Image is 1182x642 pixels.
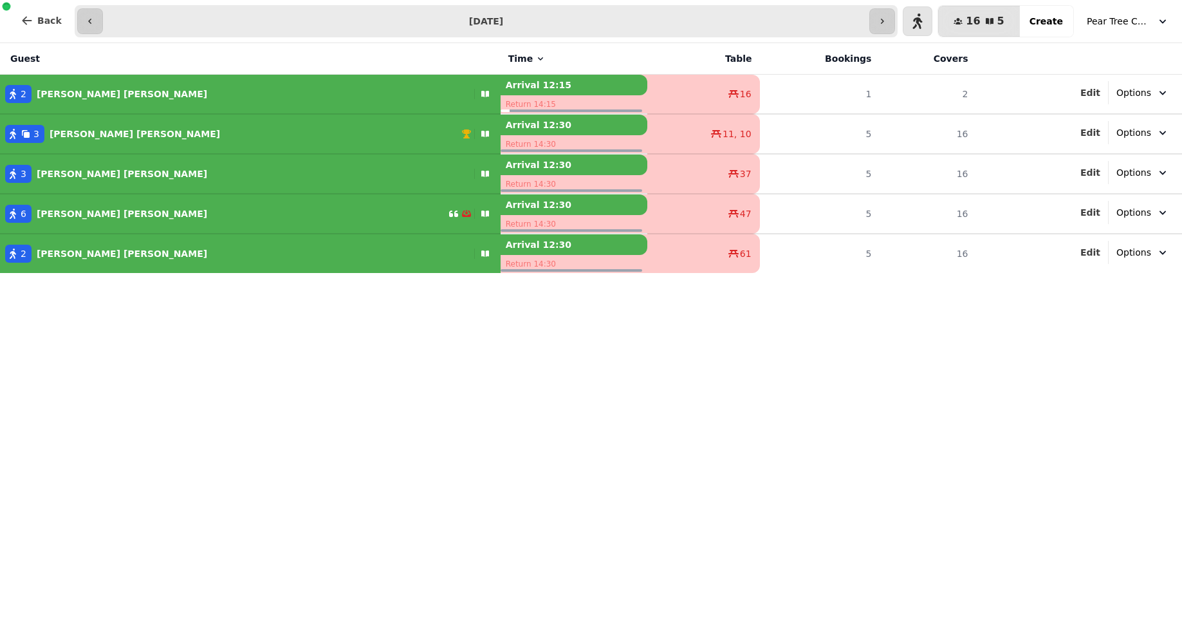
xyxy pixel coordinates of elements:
button: Edit [1080,86,1100,99]
p: Return 14:30 [501,215,647,233]
span: Create [1030,17,1063,26]
button: Back [10,5,72,36]
span: 37 [740,167,752,180]
p: Return 14:30 [501,175,647,193]
td: 5 [760,154,880,194]
span: 2 [21,88,26,100]
p: [PERSON_NAME] [PERSON_NAME] [37,88,207,100]
p: Arrival 12:30 [501,155,647,175]
span: Edit [1080,248,1100,257]
span: Pear Tree Cafe ([GEOGRAPHIC_DATA]) [1087,15,1151,28]
span: 3 [21,167,26,180]
span: Options [1116,86,1151,99]
p: Arrival 12:30 [501,194,647,215]
span: Edit [1080,88,1100,97]
td: 16 [879,114,975,154]
button: Pear Tree Cafe ([GEOGRAPHIC_DATA]) [1079,10,1177,33]
p: [PERSON_NAME] [PERSON_NAME] [37,247,207,260]
button: Options [1109,201,1177,224]
p: Arrival 12:15 [501,75,647,95]
span: Options [1116,166,1151,179]
td: 16 [879,194,975,234]
span: Back [37,16,62,25]
span: Edit [1080,168,1100,177]
td: 16 [879,154,975,194]
span: 6 [21,207,26,220]
button: Edit [1080,126,1100,139]
button: 165 [938,6,1019,37]
td: 16 [879,234,975,273]
span: Edit [1080,208,1100,217]
td: 1 [760,75,880,115]
p: Arrival 12:30 [501,115,647,135]
td: 5 [760,114,880,154]
p: [PERSON_NAME] [PERSON_NAME] [37,207,207,220]
th: Bookings [760,43,880,75]
button: Options [1109,121,1177,144]
p: [PERSON_NAME] [PERSON_NAME] [50,127,220,140]
span: 3 [33,127,39,140]
span: 5 [997,16,1004,26]
p: Arrival 12:30 [501,234,647,255]
p: Return 14:30 [501,255,647,273]
span: Edit [1080,128,1100,137]
button: Create [1019,6,1073,37]
th: Table [647,43,760,75]
span: 47 [740,207,752,220]
button: Edit [1080,206,1100,219]
td: 5 [760,234,880,273]
p: Return 14:30 [501,135,647,153]
button: Options [1109,241,1177,264]
span: Options [1116,126,1151,139]
td: 5 [760,194,880,234]
button: Edit [1080,246,1100,259]
td: 2 [879,75,975,115]
span: Options [1116,246,1151,259]
th: Covers [879,43,975,75]
button: Options [1109,161,1177,184]
span: 16 [740,88,752,100]
span: 11, 10 [723,127,752,140]
span: Options [1116,206,1151,219]
span: 16 [966,16,980,26]
span: Time [508,52,533,65]
span: 2 [21,247,26,260]
p: Return 14:15 [501,95,647,113]
button: Options [1109,81,1177,104]
span: 61 [740,247,752,260]
p: [PERSON_NAME] [PERSON_NAME] [37,167,207,180]
button: Time [508,52,546,65]
button: Edit [1080,166,1100,179]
